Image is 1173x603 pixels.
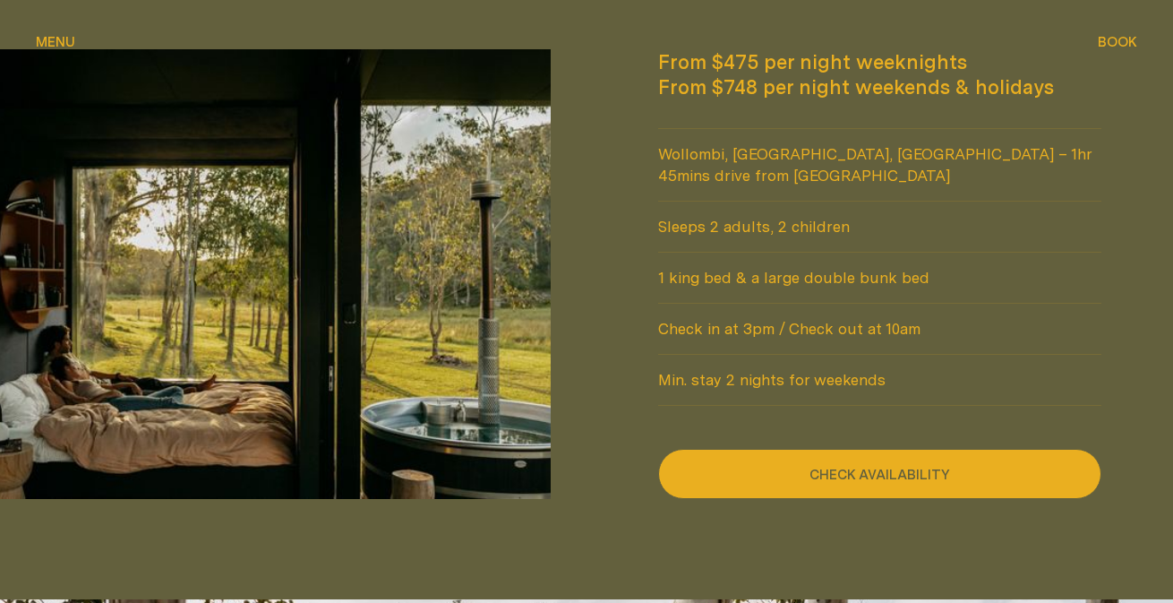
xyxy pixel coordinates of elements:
span: From $475 per night weeknights [658,49,1101,74]
span: Min. stay 2 nights for weekends [658,355,1101,405]
button: show booking tray [1098,32,1137,54]
span: Book [1098,35,1137,48]
button: check availability [658,449,1101,499]
button: show menu [36,32,75,54]
span: Sleeps 2 adults, 2 children [658,202,1101,252]
span: From $748 per night weekends & holidays [658,74,1101,99]
span: 1 king bed & a large double bunk bed [658,253,1101,303]
span: Wollombi, [GEOGRAPHIC_DATA], [GEOGRAPHIC_DATA] – 1hr 45mins drive from [GEOGRAPHIC_DATA] [658,129,1101,201]
span: Menu [36,35,75,48]
span: Check in at 3pm / Check out at 10am [658,304,1101,354]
